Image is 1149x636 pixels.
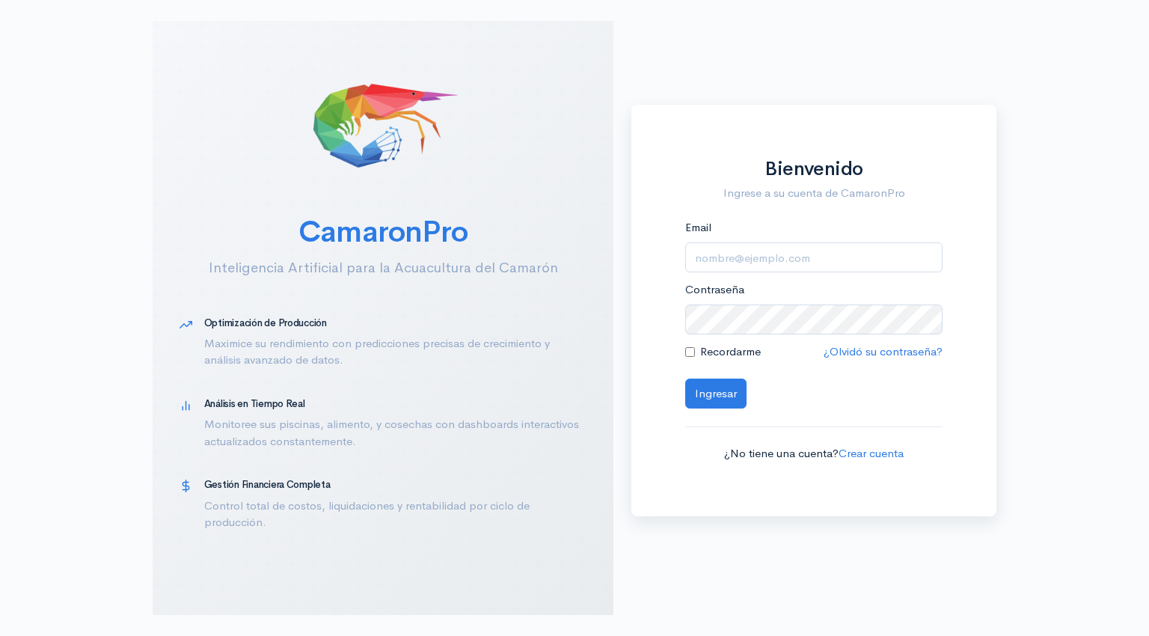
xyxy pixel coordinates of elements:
a: Crear cuenta [839,446,904,460]
p: Monitoree sus piscinas, alimento, y cosechas con dashboards interactivos actualizados constanteme... [204,416,586,450]
label: Email [685,219,711,236]
a: ¿Olvidó su contraseña? [824,344,943,358]
h2: CamaronPro [180,215,586,248]
img: CamaronPro Logo [308,48,458,198]
p: Ingrese a su cuenta de CamaronPro [685,185,943,202]
p: Inteligencia Artificial para la Acuacultura del Camarón [180,257,586,278]
h5: Optimización de Producción [204,318,586,328]
p: Control total de costos, liquidaciones y rentabilidad por ciclo de producción. [204,498,586,531]
p: ¿No tiene una cuenta? [685,445,943,462]
h1: Bienvenido [685,159,943,180]
label: Contraseña [685,281,744,299]
p: Maximice su rendimiento con predicciones precisas de crecimiento y análisis avanzado de datos. [204,335,586,369]
label: Recordarme [700,343,761,361]
button: Ingresar [685,379,747,409]
h5: Análisis en Tiempo Real [204,399,586,409]
h5: Gestión Financiera Completa [204,480,586,490]
input: nombre@ejemplo.com [685,242,943,273]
